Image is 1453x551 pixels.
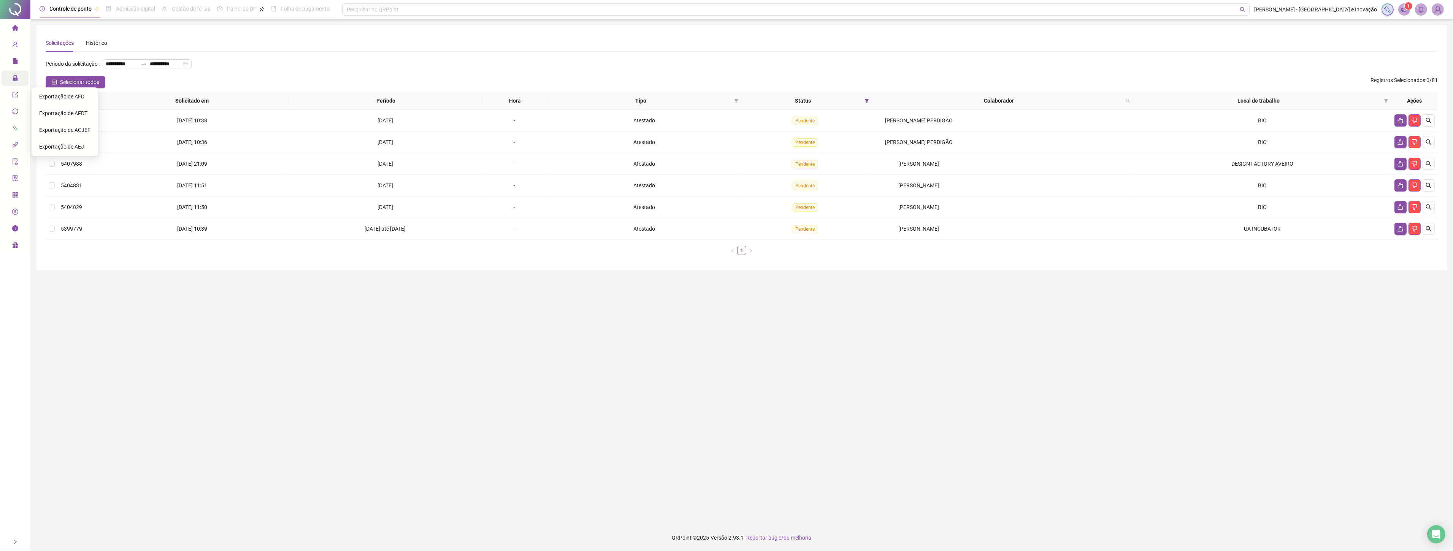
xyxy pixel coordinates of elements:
footer: QRPoint © 2025 - 2.93.1 - [30,524,1453,551]
span: search [1426,204,1432,210]
img: 57791 [1432,4,1443,15]
span: Reportar bug e/ou melhoria [747,535,812,541]
span: - [514,117,515,123]
span: dislike [1412,204,1418,210]
span: file-done [106,6,111,11]
span: dislike [1412,182,1418,188]
td: DESIGN FACTORY AVEIRO [1133,153,1391,175]
span: Exportação de AFD [39,93,84,100]
button: left [728,246,737,255]
td: UA INCUBATOR [1133,218,1391,240]
span: [PERSON_NAME] PERDIGÃO [885,139,953,145]
span: Pendente [793,138,818,147]
span: [DATE] 10:36 [177,139,207,145]
button: Selecionar todos [46,76,105,88]
span: Painel do DP [227,6,257,12]
span: Pendente [793,182,818,190]
span: 5404831 [61,182,82,188]
span: [DATE] 10:39 [177,226,207,232]
span: Atestado [633,204,655,210]
span: filter [863,95,871,106]
span: user-add [12,38,18,53]
span: [PERSON_NAME] - [GEOGRAPHIC_DATA] e Inovação [1254,5,1377,14]
th: Solicitado em [95,92,289,110]
span: Atestado [633,182,655,188]
span: - [514,204,515,210]
span: Atestado [633,139,655,145]
span: Registros Selecionados [1371,77,1425,83]
th: Período [289,92,482,110]
span: [PERSON_NAME] [898,161,939,167]
span: Selecionar todos [60,78,99,86]
span: Pendente [793,117,818,125]
span: 1 [1407,3,1410,9]
span: - [514,139,515,145]
span: Tipo [551,97,731,105]
span: Atestado [633,117,655,123]
span: Versão [711,535,728,541]
span: search [1426,117,1432,123]
span: filter [733,95,740,106]
div: Open Intercom Messenger [1427,525,1445,543]
span: api [12,138,18,154]
span: [DATE] até [DATE] [365,226,406,232]
td: BIC [1133,110,1391,131]
span: [DATE] [378,117,393,123]
div: Ações [1394,97,1435,105]
span: search [1426,139,1432,145]
span: filter [1382,95,1390,106]
span: dollar [12,205,18,220]
span: like [1397,182,1404,188]
sup: 1 [1405,2,1412,10]
span: dislike [1412,117,1418,123]
li: Página anterior [728,246,737,255]
span: pushpin [260,7,264,11]
span: Controle de ponto [49,6,92,12]
span: Atestado [633,161,655,167]
span: dislike [1412,226,1418,232]
span: 5404829 [61,204,82,210]
span: sun [162,6,167,11]
span: export [12,88,18,103]
span: audit [12,155,18,170]
span: left [730,249,735,253]
span: home [12,21,18,36]
span: notification [1401,6,1408,13]
span: search [1124,95,1132,106]
span: book [271,6,276,11]
span: Exportação de AFDT [39,110,87,116]
span: [DATE] 21:09 [177,161,207,167]
span: like [1397,117,1404,123]
div: Solicitações [46,39,74,47]
span: Status [745,97,861,105]
span: search [1426,182,1432,188]
span: solution [12,172,18,187]
span: [DATE] [378,139,393,145]
span: clock-circle [40,6,45,11]
div: Histórico [86,39,107,47]
button: right [746,246,755,255]
span: Pendente [793,225,818,233]
span: check-square [52,79,57,85]
span: dislike [1412,161,1418,167]
span: [DATE] 11:51 [177,182,207,188]
img: sparkle-icon.fc2bf0ac1784a2077858766a79e2daf3.svg [1383,5,1392,14]
span: file [12,55,18,70]
span: : 0 / 81 [1371,76,1438,88]
span: dislike [1412,139,1418,145]
span: right [749,249,753,253]
span: Gestão de férias [172,6,210,12]
span: Exportação de AEJ [39,144,84,150]
span: gift [12,239,18,254]
td: BIC [1133,196,1391,218]
li: Próxima página [746,246,755,255]
span: Pendente [793,160,818,168]
a: 1 [738,246,746,255]
span: Admissão digital [116,6,155,12]
span: like [1397,226,1404,232]
span: [DATE] [378,161,393,167]
span: dashboard [217,6,222,11]
span: search [1126,98,1130,103]
span: Colaborador [875,97,1123,105]
span: search [1426,161,1432,167]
